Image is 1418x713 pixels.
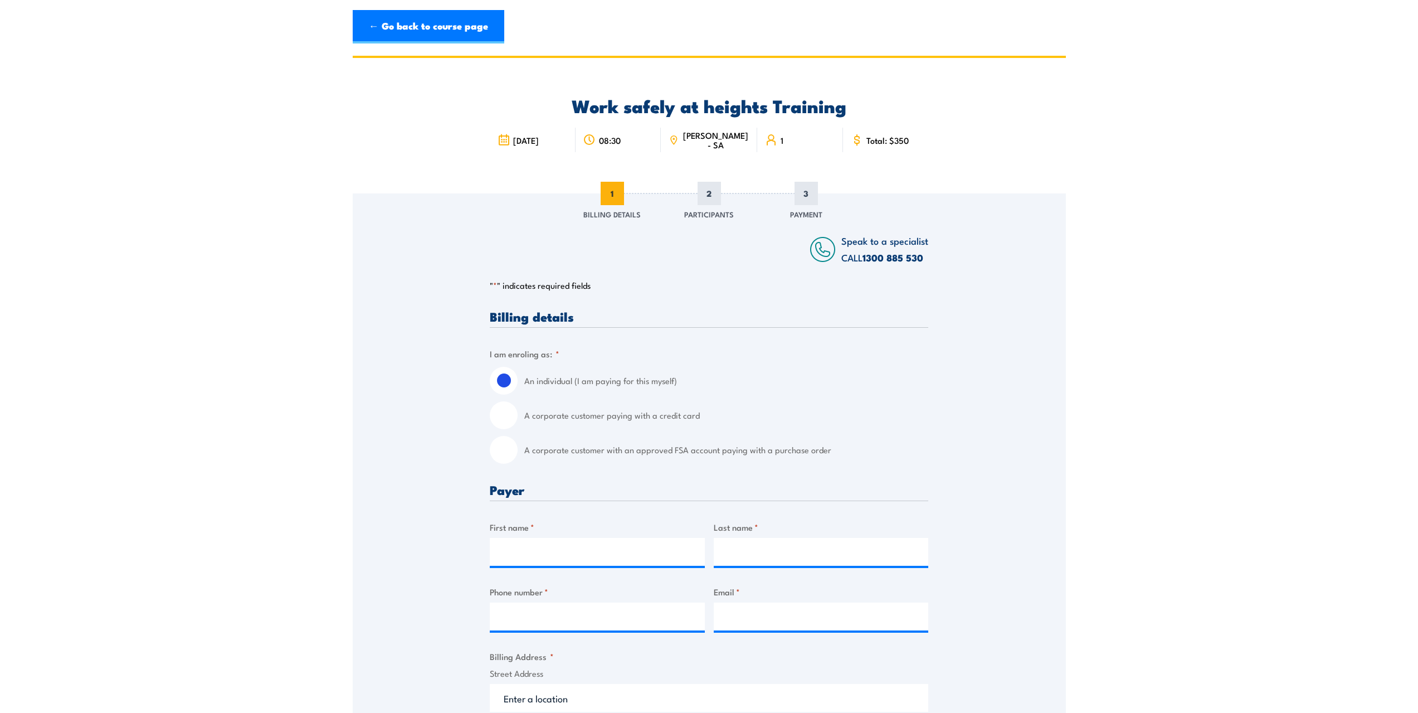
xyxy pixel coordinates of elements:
span: 2 [698,182,721,205]
a: 1300 885 530 [863,250,923,265]
label: Last name [714,521,929,533]
input: Enter a location [490,684,928,712]
h3: Payer [490,483,928,496]
label: A corporate customer paying with a credit card [524,401,928,429]
label: Email [714,585,929,598]
label: Street Address [490,667,928,680]
label: A corporate customer with an approved FSA account paying with a purchase order [524,436,928,464]
legend: Billing Address [490,650,554,663]
span: Billing Details [583,208,641,220]
span: [PERSON_NAME] - SA [682,130,749,149]
span: [DATE] [513,135,539,145]
span: Payment [790,208,822,220]
label: First name [490,521,705,533]
span: 1 [781,135,783,145]
legend: I am enroling as: [490,347,559,360]
span: 3 [795,182,818,205]
label: An individual (I am paying for this myself) [524,367,928,395]
span: 08:30 [599,135,621,145]
label: Phone number [490,585,705,598]
h3: Billing details [490,310,928,323]
p: " " indicates required fields [490,280,928,291]
span: Speak to a specialist CALL [841,234,928,264]
h2: Work safely at heights Training [490,98,928,113]
a: ← Go back to course page [353,10,504,43]
span: Total: $350 [866,135,909,145]
span: Participants [684,208,734,220]
span: 1 [601,182,624,205]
